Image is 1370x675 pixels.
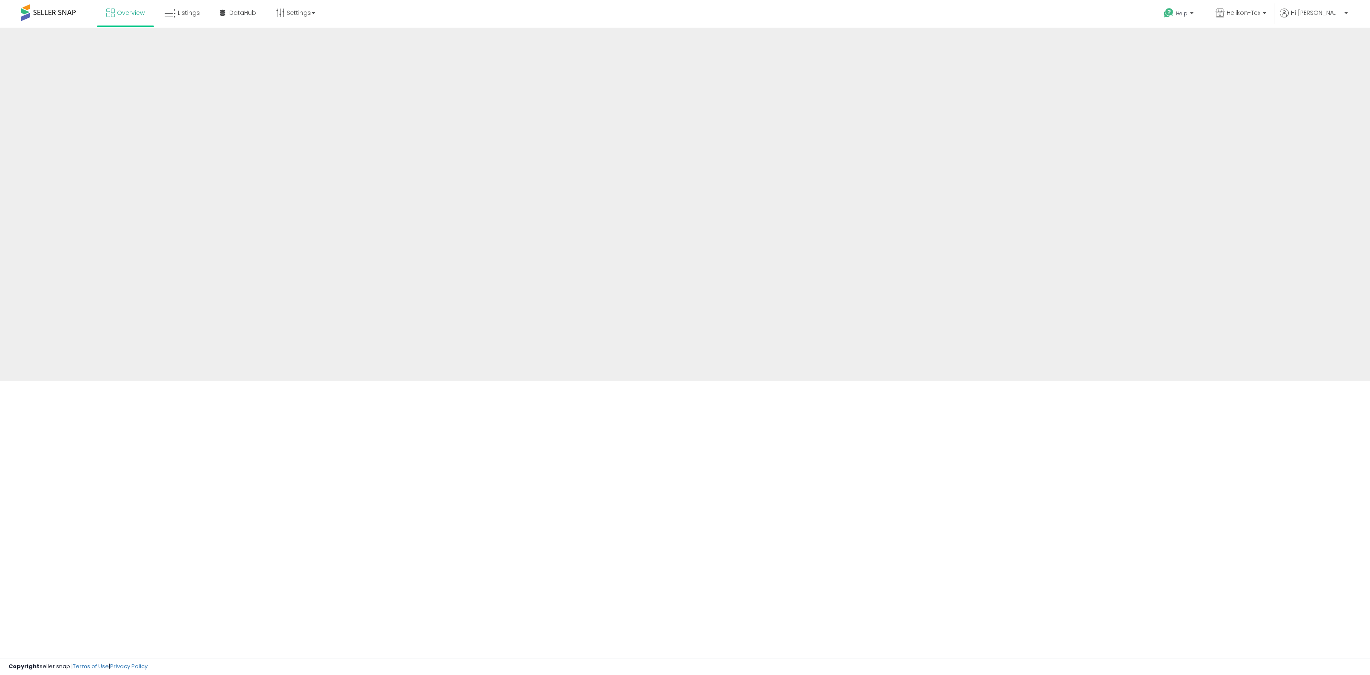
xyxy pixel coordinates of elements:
span: DataHub [229,9,256,17]
span: Listings [178,9,200,17]
i: Get Help [1163,8,1174,18]
span: Helikon-Tex [1227,9,1260,17]
span: Overview [117,9,145,17]
a: Help [1157,1,1202,28]
span: Hi [PERSON_NAME] [1291,9,1342,17]
a: Hi [PERSON_NAME] [1280,9,1348,28]
span: Help [1176,10,1188,17]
